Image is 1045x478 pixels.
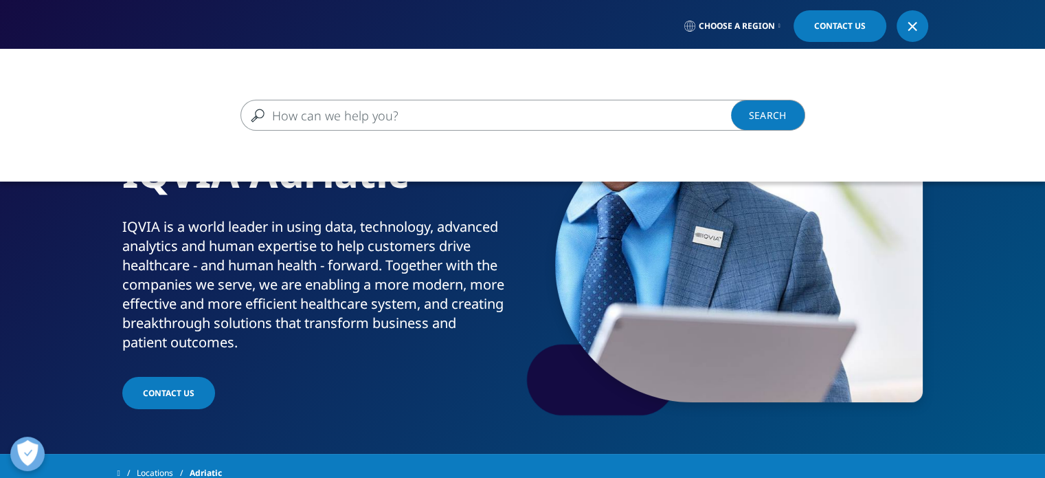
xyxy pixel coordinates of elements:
a: Search [731,100,805,131]
button: Öppna preferenser [10,437,45,471]
nav: Primary [233,48,928,113]
input: Search [240,100,765,131]
span: Contact Us [814,22,866,30]
span: Choose a Region [699,21,775,32]
a: Contact Us [794,10,886,42]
